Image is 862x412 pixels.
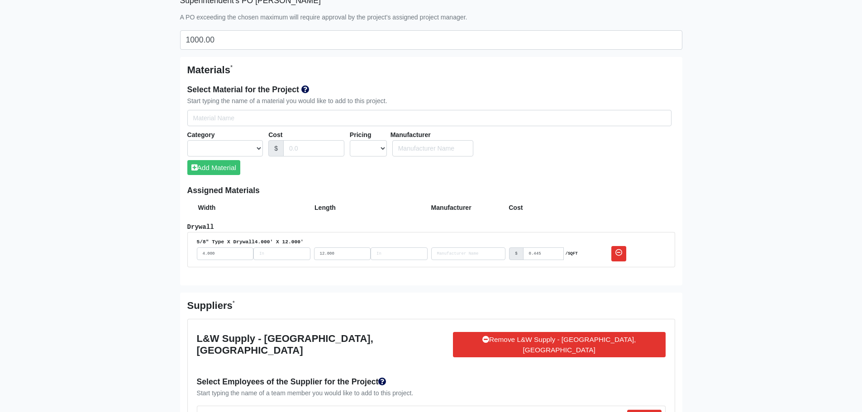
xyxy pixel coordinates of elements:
[276,239,279,245] span: X
[566,251,578,257] strong: /SQFT
[197,333,453,357] h5: L&W Supply - [GEOGRAPHIC_DATA], [GEOGRAPHIC_DATA]
[187,85,299,94] strong: Select Material for the Project
[431,204,471,211] strong: Manufacturer
[314,204,336,211] strong: Length
[509,204,523,211] strong: Cost
[268,140,284,157] div: $
[268,131,282,138] strong: Cost
[197,388,666,398] div: Start typing the name of a team member you would like to add to this project.
[371,247,428,260] input: length_inches
[282,239,304,245] span: 12.000'
[453,332,666,357] a: Remove L&W Supply - [GEOGRAPHIC_DATA], [GEOGRAPHIC_DATA]
[187,222,675,267] li: Drywall
[197,238,666,246] div: 5/8" Type X Drywall
[197,377,387,386] strong: Select Employees of the Supplier for the Project
[253,247,310,260] input: width_inches
[187,160,240,175] button: Add Material
[187,186,675,195] h6: Assigned Materials
[350,131,371,138] strong: Pricing
[431,247,506,260] input: Search
[187,96,675,106] div: Start typing the name of a material you would like to add to this project.
[187,110,672,127] input: Search
[255,239,273,245] span: 4.000'
[391,131,431,138] strong: Manufacturer
[198,204,216,211] strong: Width
[187,131,215,138] strong: Category
[392,140,474,157] input: Search
[509,247,523,260] div: $
[180,14,467,21] small: A PO exceeding the chosen maximum will require approval by the project's assigned project manager.
[314,247,371,260] input: length_feet
[187,64,675,76] h5: Materials
[523,247,564,260] input: Cost
[187,300,675,312] h5: Suppliers
[283,140,344,157] input: Cost
[197,247,254,260] input: width_feet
